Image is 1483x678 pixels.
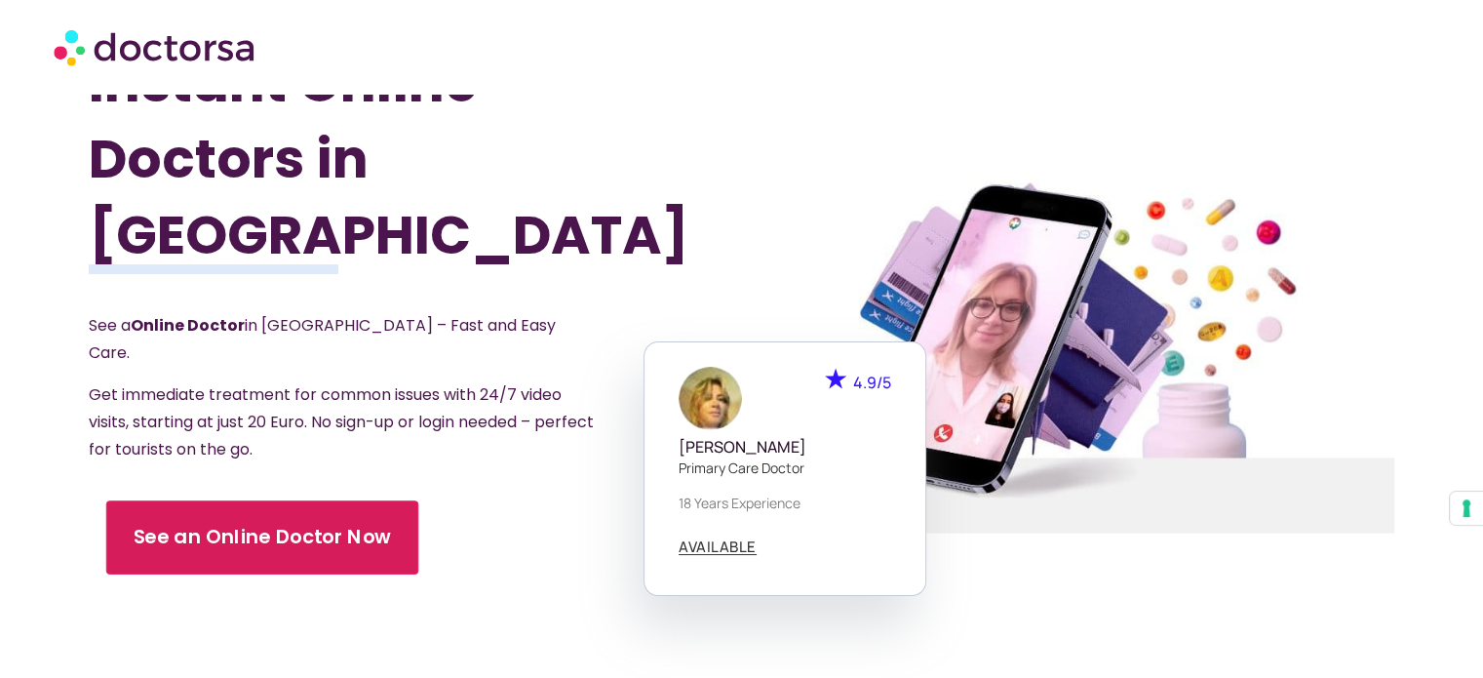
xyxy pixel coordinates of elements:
a: See an Online Doctor Now [106,500,418,575]
span: See an Online Doctor Now [134,523,392,551]
span: Get immediate treatment for common issues with 24/7 video visits, starting at just 20 Euro. No si... [89,383,594,460]
p: Primary care doctor [679,458,891,478]
iframe: Customer reviews powered by Trustpilot [89,603,644,664]
strong: Online Doctor [131,314,245,337]
span: 4.9/5 [853,372,891,393]
span: AVAILABLE [679,539,757,554]
button: Your consent preferences for tracking technologies [1450,492,1483,525]
h1: Instant Online Doctors in [GEOGRAPHIC_DATA] [89,45,644,273]
h5: [PERSON_NAME] [679,438,891,457]
span: See a in [GEOGRAPHIC_DATA] – Fast and Easy Care. [89,314,556,364]
a: AVAILABLE [679,539,757,555]
p: 18 years experience [679,493,891,513]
